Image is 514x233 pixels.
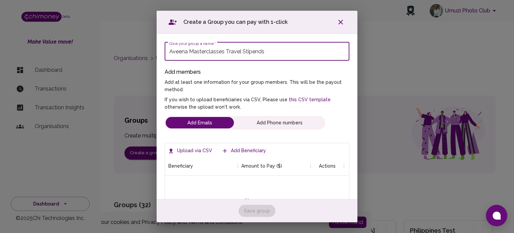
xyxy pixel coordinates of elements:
[165,67,349,77] h6: Add members
[165,157,238,175] div: Beneficiary
[169,41,216,46] label: Give your group a name
[165,79,349,111] h6: Add at least one information for your group members. This will be the payout method.
[235,117,325,128] button: phone
[165,116,325,129] div: group channel
[486,205,507,226] button: Open chat window
[319,157,336,175] div: Actions
[166,144,215,157] label: Upload via CSV
[241,157,282,175] div: Amount to Pay ($)
[287,97,331,102] a: this CSV template
[165,96,349,111] p: If you wish to upload beneficiaries via CSV, Please use otherwise the upload won't work.
[168,157,193,175] div: Beneficiary
[311,157,344,175] div: Actions
[238,157,311,175] div: Amount to Pay ($)
[183,18,288,26] span: Create a Group you can pay with 1-click
[220,144,269,157] button: Add Beneficiary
